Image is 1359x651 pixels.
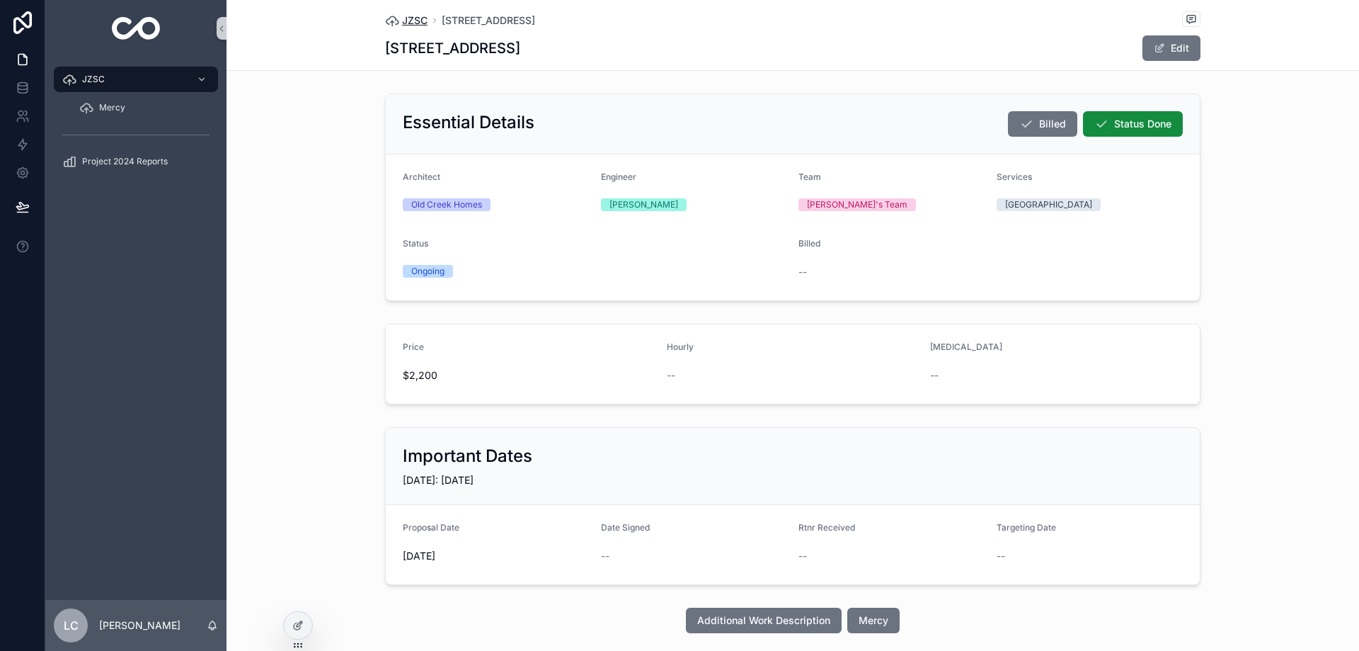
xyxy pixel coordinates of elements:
h1: [STREET_ADDRESS] [385,38,520,58]
a: Mercy [71,95,218,120]
span: -- [798,265,807,279]
span: Status Done [1114,117,1171,131]
span: Status [403,238,428,249]
span: Hourly [667,341,694,352]
button: Edit [1142,35,1200,61]
button: Additional Work Description [686,608,842,633]
h2: Important Dates [403,445,532,468]
span: -- [798,549,807,563]
div: Ongoing [411,265,445,278]
div: Old Creek Homes [411,198,482,211]
a: JZSC [385,13,428,28]
span: Engineer [601,171,636,182]
span: Billed [1039,117,1066,131]
button: Mercy [847,608,900,633]
span: -- [997,549,1005,563]
span: Billed [798,238,820,249]
span: Date Signed [601,522,650,533]
span: $2,200 [403,368,655,383]
span: Project 2024 Reports [82,156,168,167]
span: JZSC [402,13,428,28]
span: -- [667,368,675,383]
span: Rtnr Received [798,522,855,533]
span: JZSC [82,74,105,85]
div: [PERSON_NAME]'s Team [807,198,907,211]
span: -- [930,368,939,383]
button: Billed [1008,111,1077,137]
span: -- [601,549,609,563]
button: Status Done [1083,111,1183,137]
span: Team [798,171,821,182]
span: Proposal Date [403,522,459,533]
span: Architect [403,171,440,182]
span: Mercy [859,613,888,628]
div: [PERSON_NAME] [609,198,678,211]
span: [DATE] [403,549,590,563]
span: [DATE]: [DATE] [403,474,474,486]
span: LC [64,617,79,634]
a: Project 2024 Reports [54,149,218,174]
span: Additional Work Description [697,613,830,628]
p: [PERSON_NAME] [99,618,180,633]
span: Services [997,171,1032,182]
a: JZSC [54,67,218,92]
div: [GEOGRAPHIC_DATA] [1005,198,1092,211]
span: Mercy [99,102,125,113]
h2: Essential Details [403,111,534,134]
span: Price [403,341,424,352]
a: [STREET_ADDRESS] [442,13,535,28]
div: scrollable content [45,57,226,193]
img: App logo [112,17,161,40]
span: [MEDICAL_DATA] [930,341,1002,352]
span: Targeting Date [997,522,1056,533]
